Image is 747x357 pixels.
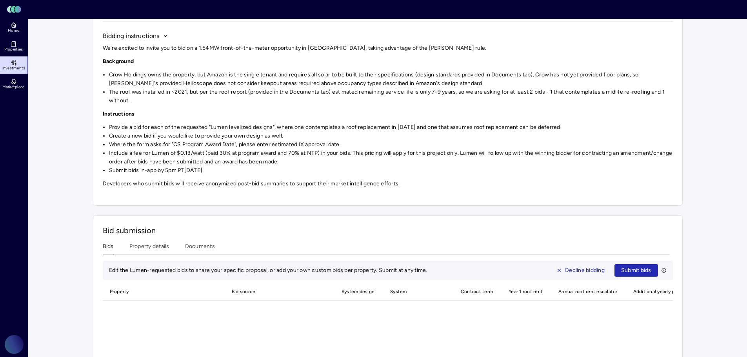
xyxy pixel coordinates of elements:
[385,283,450,300] span: System
[2,85,24,89] span: Marketplace
[109,71,673,88] li: Crow Holdings owns the property, but Amazon is the single tenant and requires all solar to be bui...
[103,44,673,53] p: We're excited to invite you to bid on a 1.54MW front-of-the-meter opportunity in [GEOGRAPHIC_DATA...
[103,283,161,300] span: Property
[554,283,622,300] span: Annual roof rent escalator
[103,179,673,188] p: Developers who submit bids will receive anonymized post-bid summaries to support their market int...
[227,283,331,300] span: Bid source
[2,66,25,71] span: Investments
[109,166,673,175] li: Submit bids in-app by 5pm PT[DATE].
[629,283,699,300] span: Additional yearly payments
[550,264,611,277] button: Decline bidding
[103,31,168,41] button: Bidding instructions
[103,226,156,235] span: Bid submission
[109,140,673,149] li: Where the form asks for "CS Program Award Date", please enter estimated IX approval date.
[614,264,658,277] button: Submit bids
[109,132,673,140] li: Create a new bid if you would like to provide your own design as well.
[565,266,605,275] span: Decline bidding
[103,242,114,254] button: Bids
[621,266,651,275] span: Submit bids
[337,283,379,300] span: System design
[103,58,134,65] strong: Background
[103,31,160,41] span: Bidding instructions
[109,149,673,166] li: Include a fee for Lumen of $0.13/watt (paid 30% at program award and 70% at NTP) in your bids. Th...
[4,47,23,52] span: Properties
[109,267,427,274] span: Edit the Lumen-requested bids to share your specific proposal, or add your own custom bids per pr...
[8,28,19,33] span: Home
[129,242,169,254] button: Property details
[109,123,673,132] li: Provide a bid for each of the requested "Lumen levelized designs", where one contemplates a roof ...
[109,88,673,105] li: The roof was installed in ~2021, but per the roof report (provided in the Documents tab) estimate...
[456,283,498,300] span: Contract term
[185,242,215,254] button: Documents
[103,111,135,117] strong: Instructions
[504,283,547,300] span: Year 1 roof rent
